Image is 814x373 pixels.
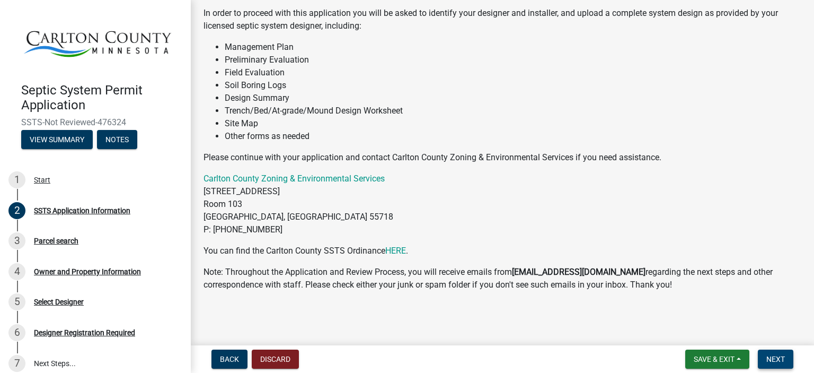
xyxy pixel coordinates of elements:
[97,130,137,149] button: Notes
[512,267,645,277] strong: [EMAIL_ADDRESS][DOMAIN_NAME]
[21,11,174,72] img: Carlton County, Minnesota
[8,324,25,341] div: 6
[220,355,239,363] span: Back
[694,355,735,363] span: Save & Exit
[225,79,801,92] li: Soil Boring Logs
[8,171,25,188] div: 1
[21,83,182,114] h4: Septic System Permit Application
[758,350,793,369] button: Next
[203,172,801,236] p: [STREET_ADDRESS] Room 103 [GEOGRAPHIC_DATA], [GEOGRAPHIC_DATA] 55718 P: [PHONE_NUMBER]
[8,355,25,372] div: 7
[203,266,801,291] p: Note: Throughout the Application and Review Process, you will receive emails from regarding the n...
[21,117,170,127] span: SSTS-Not Reviewed-476324
[252,350,299,369] button: Discard
[203,151,801,164] p: Please continue with your application and contact Carlton County Zoning & Environmental Services ...
[34,176,50,184] div: Start
[8,232,25,249] div: 3
[766,355,785,363] span: Next
[34,268,141,275] div: Owner and Property Information
[225,41,801,54] li: Management Plan
[8,263,25,280] div: 4
[225,130,801,143] li: Other forms as needed
[225,54,801,66] li: Preliminary Evaluation
[685,350,749,369] button: Save & Exit
[203,174,385,184] a: Carlton County Zoning & Environmental Services
[21,136,93,144] wm-modal-confirm: Summary
[225,117,801,130] li: Site Map
[34,237,78,245] div: Parcel search
[211,350,247,369] button: Back
[34,329,135,336] div: Designer Registration Required
[34,298,84,306] div: Select Designer
[8,293,25,310] div: 5
[8,202,25,219] div: 2
[225,92,801,105] li: Design Summary
[225,105,801,117] li: Trench/Bed/At-grade/Mound Design Worksheet
[34,207,130,214] div: SSTS Application Information
[203,245,801,257] p: You can find the Carlton County SSTS Ordinance .
[385,246,406,256] a: HERE
[97,136,137,144] wm-modal-confirm: Notes
[21,130,93,149] button: View Summary
[225,66,801,79] li: Field Evaluation
[203,7,801,32] p: In order to proceed with this application you will be asked to identify your designer and install...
